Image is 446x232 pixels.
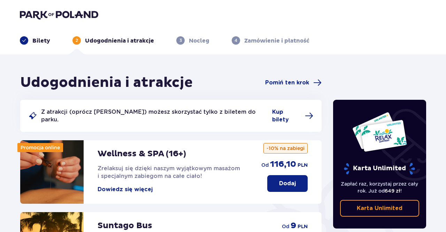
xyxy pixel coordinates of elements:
[17,143,63,152] div: Promocja online
[98,220,152,231] p: Suntago Bus
[98,165,240,179] span: Zrelaksuj się dzięki naszym wyjątkowym masażom i specjalnym zabiegom na całe ciało!
[265,78,322,87] a: Pomiń ten krok
[265,79,309,87] span: Pomiń ten krok
[385,188,400,194] span: 649 zł
[282,223,289,230] p: od
[291,220,296,231] p: 9
[298,162,308,169] p: PLN
[279,180,296,187] p: Dodaj
[20,74,193,91] h1: Udogodnienia i atrakcje
[298,223,308,230] p: PLN
[272,108,301,124] span: Kup bilety
[244,37,309,45] p: Zamówienie i płatność
[76,37,78,44] p: 2
[343,163,416,175] p: Karta Unlimited
[234,37,237,44] p: 4
[20,10,98,20] img: Park of Poland logo
[267,175,308,192] button: Dodaj
[270,159,296,170] p: 116,10
[263,143,308,154] p: -10% na zabiegi
[189,37,209,45] p: Nocleg
[41,108,268,124] p: Z atrakcji (oprócz [PERSON_NAME]) możesz skorzystać tylko z biletem do parku.
[261,162,269,169] p: od
[98,149,186,159] p: Wellness & SPA (16+)
[98,186,153,193] button: Dowiedz się więcej
[340,180,420,194] p: Zapłać raz, korzystaj przez cały rok. Już od !
[85,37,154,45] p: Udogodnienia i atrakcje
[272,108,313,124] a: Kup bilety
[340,200,420,217] a: Karta Unlimited
[20,140,84,204] img: attraction
[357,204,402,212] p: Karta Unlimited
[179,37,182,44] p: 3
[32,37,50,45] p: Bilety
